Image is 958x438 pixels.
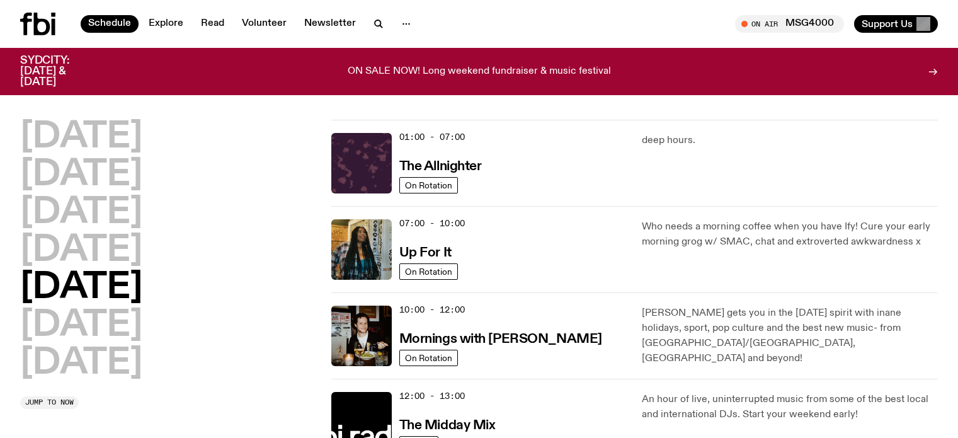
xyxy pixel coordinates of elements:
span: 01:00 - 07:00 [399,131,465,143]
h3: Up For It [399,246,452,260]
a: Up For It [399,244,452,260]
button: [DATE] [20,158,142,193]
button: [DATE] [20,120,142,155]
button: Support Us [854,15,938,33]
h3: The Allnighter [399,160,482,173]
p: ON SALE NOW! Long weekend fundraiser & music festival [348,66,611,78]
span: Support Us [862,18,913,30]
a: Explore [141,15,191,33]
button: [DATE] [20,233,142,268]
a: The Midday Mix [399,417,496,432]
span: 10:00 - 12:00 [399,304,465,316]
a: On Rotation [399,177,458,193]
p: An hour of live, uninterrupted music from some of the best local and international DJs. Start you... [642,392,938,422]
img: Sam blankly stares at the camera, brightly lit by a camera flash wearing a hat collared shirt and... [331,306,392,366]
span: On Rotation [405,180,452,190]
button: [DATE] [20,308,142,343]
h3: SYDCITY: [DATE] & [DATE] [20,55,101,88]
button: Jump to now [20,396,79,409]
span: On Rotation [405,267,452,276]
img: Ify - a Brown Skin girl with black braided twists, looking up to the side with her tongue stickin... [331,219,392,280]
a: Mornings with [PERSON_NAME] [399,330,602,346]
span: 07:00 - 10:00 [399,217,465,229]
button: [DATE] [20,346,142,381]
span: Jump to now [25,399,74,406]
p: [PERSON_NAME] gets you in the [DATE] spirit with inane holidays, sport, pop culture and the best ... [642,306,938,366]
h3: Mornings with [PERSON_NAME] [399,333,602,346]
a: Read [193,15,232,33]
a: Newsletter [297,15,363,33]
h3: The Midday Mix [399,419,496,432]
a: The Allnighter [399,158,482,173]
a: Volunteer [234,15,294,33]
a: On Rotation [399,350,458,366]
p: deep hours. [642,133,938,148]
a: Schedule [81,15,139,33]
p: Who needs a morning coffee when you have Ify! Cure your early morning grog w/ SMAC, chat and extr... [642,219,938,250]
button: On AirMSG4000 [735,15,844,33]
span: On Rotation [405,353,452,362]
a: On Rotation [399,263,458,280]
span: 12:00 - 13:00 [399,390,465,402]
button: [DATE] [20,270,142,306]
button: [DATE] [20,195,142,231]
